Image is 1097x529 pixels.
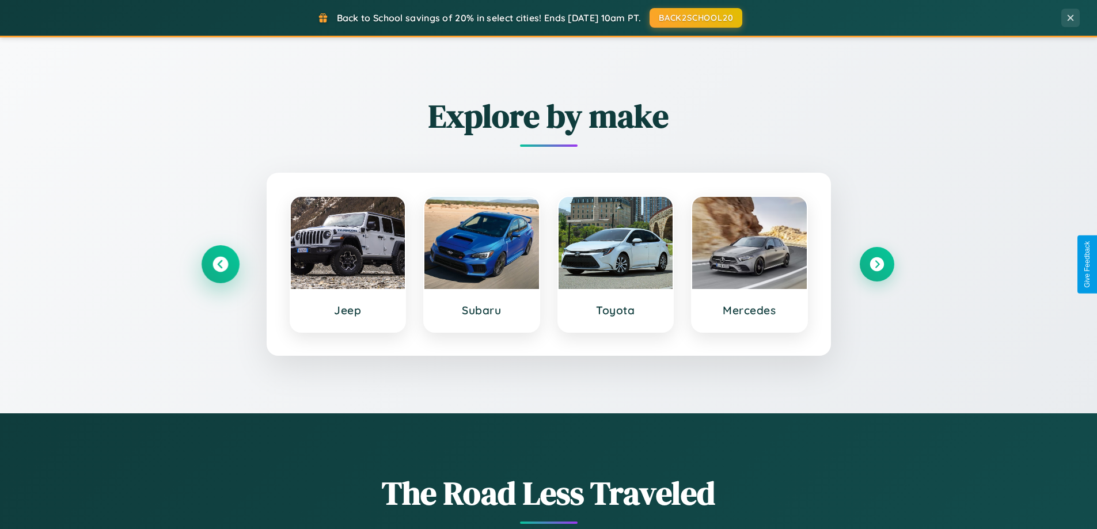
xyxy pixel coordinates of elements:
[302,303,394,317] h3: Jeep
[704,303,795,317] h3: Mercedes
[436,303,527,317] h3: Subaru
[650,8,742,28] button: BACK2SCHOOL20
[1083,241,1091,288] div: Give Feedback
[570,303,662,317] h3: Toyota
[203,94,894,138] h2: Explore by make
[203,471,894,515] h1: The Road Less Traveled
[337,12,641,24] span: Back to School savings of 20% in select cities! Ends [DATE] 10am PT.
